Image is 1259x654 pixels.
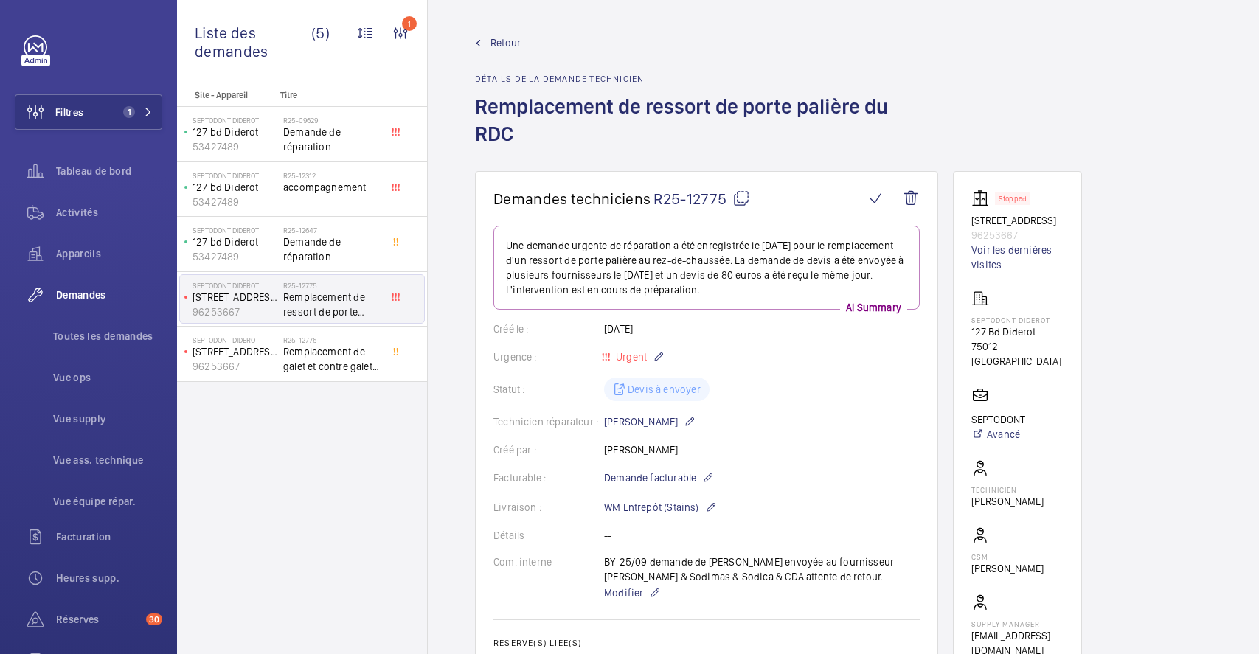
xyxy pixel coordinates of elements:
span: Tableau de bord [56,164,162,178]
p: WM Entrepôt (Stains) [604,498,717,516]
p: Septodont DIDEROT [193,226,277,234]
h2: R25-12776 [283,335,381,344]
span: Vue équipe répar. [53,494,162,509]
h2: Réserve(s) liée(s) [493,638,920,648]
span: Demande de réparation [283,125,381,154]
p: Site - Appareil [177,90,274,100]
p: Septodont DIDEROT [193,281,277,290]
p: [STREET_ADDRESS] [971,213,1064,228]
p: [PERSON_NAME] [971,561,1044,576]
p: AI Summary [840,300,907,315]
span: Retour [490,35,521,50]
p: 75012 [GEOGRAPHIC_DATA] [971,339,1064,369]
h1: Remplacement de ressort de porte palière du RDC [475,93,938,171]
p: Septodont DIDEROT [971,316,1064,324]
span: R25-12775 [653,189,750,208]
p: [PERSON_NAME] [604,413,696,431]
a: Avancé [971,427,1025,442]
p: CSM [971,552,1044,561]
p: [PERSON_NAME] [971,494,1044,509]
p: Technicien [971,485,1044,494]
p: 53427489 [193,139,277,154]
span: 30 [146,613,162,625]
p: 96253667 [193,305,277,319]
span: accompagnement [283,180,381,195]
span: Demande de réparation [283,234,381,264]
p: Septodont DIDEROT [193,335,277,344]
p: 127 bd Diderot [193,180,277,195]
span: Urgent [613,351,647,363]
span: Remplacement de ressort de porte palière du RDC [283,290,381,319]
p: Une demande urgente de réparation a été enregistrée le [DATE] pour le remplacement d'un ressort d... [506,238,907,297]
h2: R25-12775 [283,281,381,290]
p: 53427489 [193,195,277,209]
span: Modifier [604,585,643,600]
p: 127 Bd Diderot [971,324,1064,339]
span: Demandes [56,288,162,302]
p: 53427489 [193,249,277,264]
p: 127 bd Diderot [193,125,277,139]
span: Remplacement de galet et contre galet porte palière. [283,344,381,374]
span: Vue ass. technique [53,453,162,467]
p: 127 bd Diderot [193,234,277,249]
span: Filtres [55,105,83,119]
p: [STREET_ADDRESS] [193,344,277,359]
span: Toutes les demandes [53,329,162,344]
span: Vue ops [53,370,162,385]
span: Vue supply [53,411,162,426]
p: 96253667 [971,228,1064,243]
h2: R25-09629 [283,116,381,125]
p: Septodont DIDEROT [193,171,277,180]
img: elevator.svg [971,189,995,207]
button: Filtres1 [15,94,162,130]
span: Facturation [56,529,162,544]
p: Septodont DIDEROT [193,116,277,125]
h2: R25-12647 [283,226,381,234]
h2: Détails de la demande technicien [475,74,938,84]
p: Titre [280,90,378,100]
span: Heures supp. [56,571,162,585]
span: Appareils [56,246,162,261]
span: 1 [123,106,135,118]
span: Réserves [56,612,140,627]
p: [STREET_ADDRESS] [193,290,277,305]
span: Demandes techniciens [493,189,651,208]
span: Activités [56,205,162,220]
span: Demande facturable [604,470,696,485]
p: SEPTODONT [971,412,1025,427]
span: Liste des demandes [195,24,311,60]
p: 96253667 [193,359,277,374]
a: Voir les dernières visites [971,243,1064,272]
h2: R25-12312 [283,171,381,180]
p: Stopped [999,196,1027,201]
p: Supply manager [971,619,1064,628]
